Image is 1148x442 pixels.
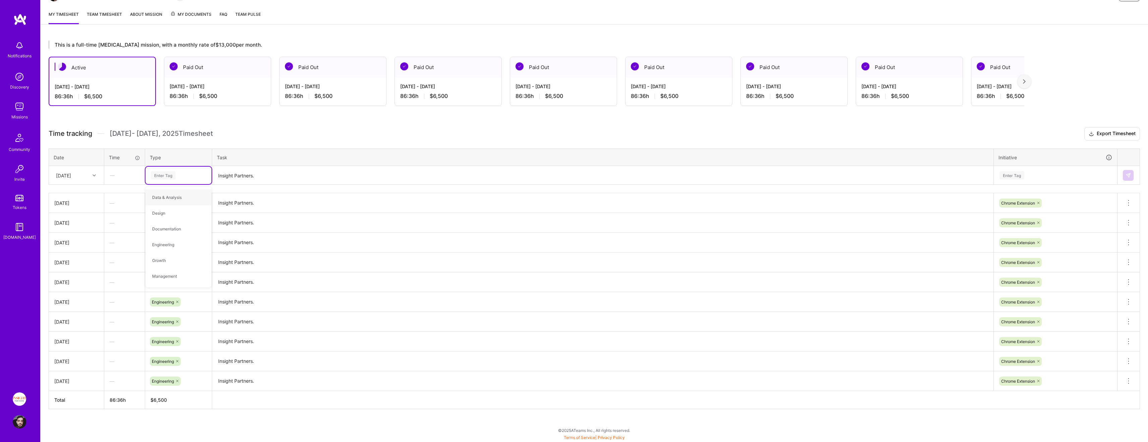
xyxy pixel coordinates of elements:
img: Paid Out [285,62,293,70]
img: right [1023,79,1026,84]
span: $6,500 [430,93,448,100]
div: 86:36 h [516,93,611,100]
textarea: Insight Partners. [213,332,993,351]
div: 86:36 h [861,93,957,100]
a: Terms of Service [564,435,595,440]
div: Enter Tag [151,170,176,180]
a: My timesheet [49,11,79,24]
span: Design [149,209,169,218]
div: © 2025 ATeams Inc., All rights reserved. [40,422,1148,439]
div: [DATE] [56,172,71,179]
span: $6,500 [660,93,678,100]
div: 86:36 h [400,93,496,100]
span: Chrome Extension [1001,260,1035,265]
div: Notifications [8,52,32,59]
div: Discovery [10,84,29,91]
div: [DATE] [54,239,99,246]
div: — [104,293,145,311]
textarea: Insight Partners. [213,233,993,252]
a: Team Pulse [235,11,261,24]
div: — [104,234,145,252]
div: — [104,273,145,291]
span: Engineering [152,359,174,364]
th: $6,500 [145,391,212,409]
span: Chrome Extension [1001,220,1035,225]
i: icon Download [1089,130,1094,137]
div: [DATE] [54,259,99,266]
div: [DATE] - [DATE] [170,83,265,90]
span: Engineering [152,379,174,384]
textarea: Insight Partners. [213,214,993,232]
div: Paid Out [280,57,386,77]
span: Management [149,272,180,281]
span: $6,500 [1006,93,1024,100]
span: Chrome Extension [1001,201,1035,206]
div: — [104,372,145,390]
span: Engineering [152,319,174,324]
img: discovery [13,70,26,84]
img: Invite [13,162,26,176]
div: [DATE] [54,378,99,385]
span: | [564,435,625,440]
span: My Documents [170,11,212,18]
div: Paid Out [395,57,501,77]
div: [DATE] - [DATE] [516,83,611,90]
div: 86:36 h [746,93,842,100]
img: Paid Out [977,62,985,70]
a: Insight Partners: Data & AI - Sourcing [11,392,28,406]
span: Engineering [152,299,174,305]
img: bell [13,39,26,52]
a: User Avatar [11,415,28,429]
span: Documentation [149,224,184,233]
div: — [105,166,144,184]
div: 86:36 h [977,93,1073,100]
div: [DATE] [54,219,99,226]
span: $6,500 [545,93,563,100]
a: About Mission [130,11,162,24]
div: Paid Out [164,57,271,77]
span: Chrome Extension [1001,240,1035,245]
div: Paid Out [510,57,617,77]
div: This is a full-time [MEDICAL_DATA] mission, with a monthly rate of $13,000 per month. [49,41,1024,49]
div: [DATE] [54,298,99,306]
th: Date [49,149,104,166]
div: — [104,254,145,271]
div: [DATE] - [DATE] [400,83,496,90]
img: Paid Out [516,62,524,70]
span: Team Pulse [235,12,261,17]
span: $6,500 [199,93,217,100]
textarea: Insight Partners. [213,372,993,390]
a: Team timesheet [87,11,122,24]
th: 86:36h [104,391,145,409]
div: Community [9,146,30,153]
div: Enter Tag [1000,170,1024,180]
div: Missions [11,113,28,120]
span: [DATE] - [DATE] , 2025 Timesheet [110,129,213,138]
textarea: Insight Partners. [213,352,993,371]
div: [DATE] [54,279,99,286]
span: $6,500 [891,93,909,100]
div: [DOMAIN_NAME] [3,234,36,241]
img: User Avatar [13,415,26,429]
img: Insight Partners: Data & AI - Sourcing [13,392,26,406]
div: — [104,194,145,212]
div: 86:36 h [55,93,150,100]
img: guide book [13,220,26,234]
img: Paid Out [631,62,639,70]
div: 86:36 h [170,93,265,100]
span: Chrome Extension [1001,339,1035,344]
img: Paid Out [400,62,408,70]
textarea: Insight Partners. [213,253,993,272]
div: [DATE] [54,318,99,325]
textarea: Insight Partners. [213,293,993,311]
div: Time [109,154,140,161]
img: tokens [15,195,23,201]
textarea: Insight Partners. [213,194,993,212]
a: FAQ [220,11,227,24]
span: Chrome Extension [1001,280,1035,285]
span: $6,500 [776,93,794,100]
div: 86:36 h [631,93,727,100]
div: Paid Out [971,57,1078,77]
div: — [104,214,145,232]
div: Paid Out [856,57,963,77]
